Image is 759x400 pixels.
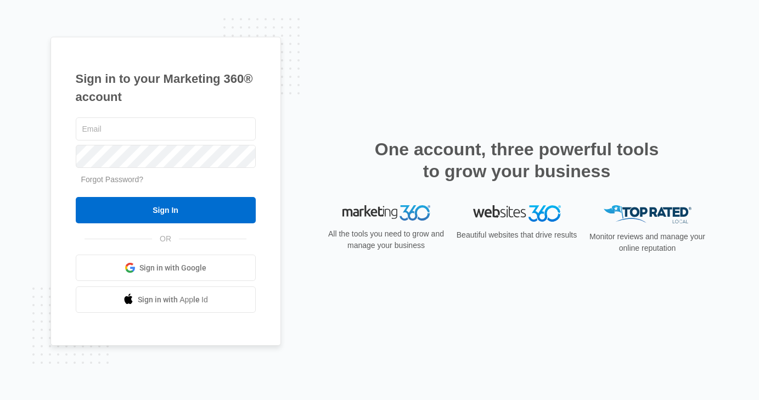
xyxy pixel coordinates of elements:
[456,229,578,241] p: Beautiful websites that drive results
[586,231,709,254] p: Monitor reviews and manage your online reputation
[325,228,448,251] p: All the tools you need to grow and manage your business
[76,70,256,106] h1: Sign in to your Marketing 360® account
[372,138,662,182] h2: One account, three powerful tools to grow your business
[81,175,144,184] a: Forgot Password?
[76,286,256,313] a: Sign in with Apple Id
[152,233,179,245] span: OR
[604,205,691,223] img: Top Rated Local
[76,197,256,223] input: Sign In
[139,262,206,274] span: Sign in with Google
[76,255,256,281] a: Sign in with Google
[138,294,208,306] span: Sign in with Apple Id
[342,205,430,221] img: Marketing 360
[473,205,561,221] img: Websites 360
[76,117,256,140] input: Email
